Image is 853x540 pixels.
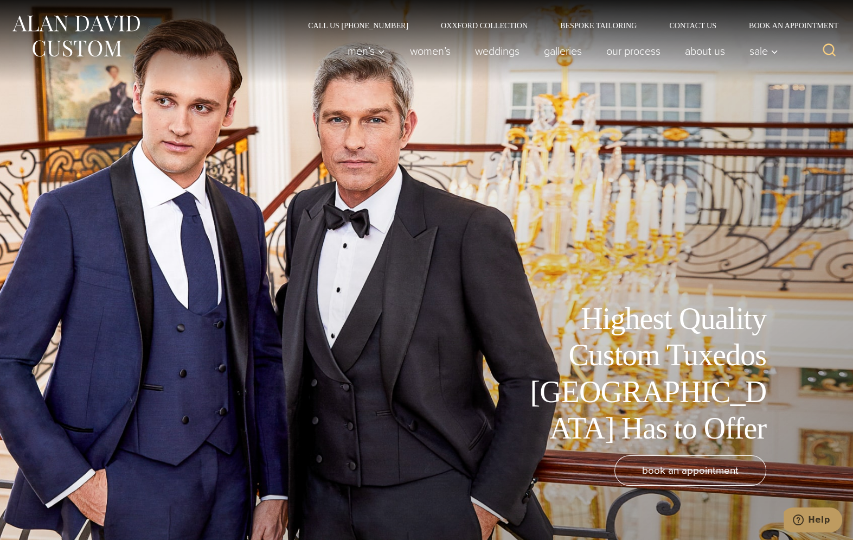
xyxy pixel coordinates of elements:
a: Call Us [PHONE_NUMBER] [292,22,425,29]
a: weddings [463,40,531,62]
a: Galleries [531,40,594,62]
a: Oxxford Collection [425,22,544,29]
nav: Primary Navigation [335,40,784,62]
nav: Secondary Navigation [292,22,842,29]
a: Our Process [594,40,672,62]
a: Book an Appointment [733,22,842,29]
a: Contact Us [653,22,733,29]
button: Sale sub menu toggle [737,40,784,62]
a: Women’s [397,40,463,62]
h1: Highest Quality Custom Tuxedos [GEOGRAPHIC_DATA] Has to Offer [522,301,766,447]
iframe: Opens a widget where you can chat to one of our agents [784,507,842,535]
button: Child menu of Men’s [335,40,397,62]
a: About Us [672,40,737,62]
button: View Search Form [816,38,842,64]
span: book an appointment [642,462,739,478]
a: Bespoke Tailoring [544,22,653,29]
img: Alan David Custom [11,12,141,60]
a: book an appointment [614,455,766,486]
